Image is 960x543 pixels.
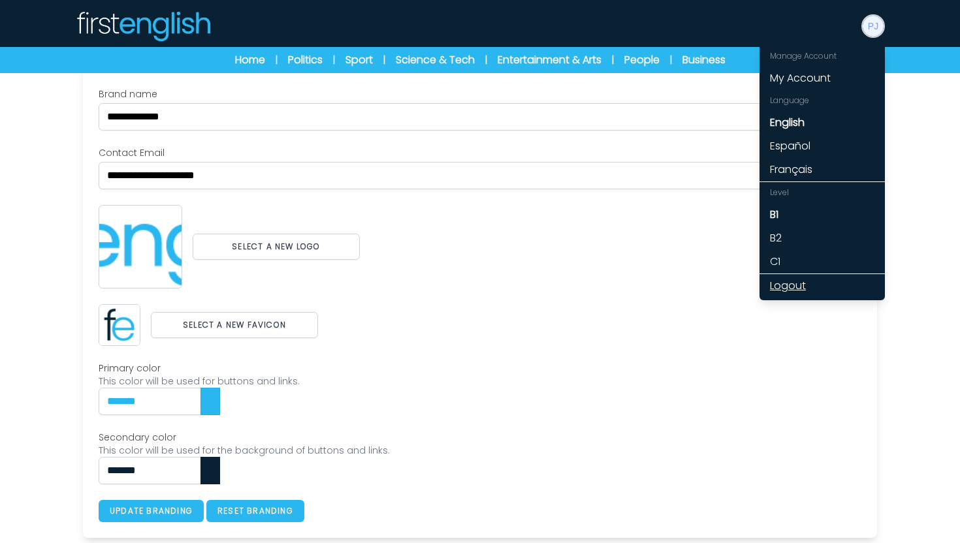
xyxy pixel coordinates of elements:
[193,234,360,260] button: Select a new logo
[276,54,278,67] span: |
[485,54,487,67] span: |
[288,52,323,68] a: Politics
[760,46,885,67] div: Manage Account
[99,444,861,457] div: This color will be used for the background of buttons and links.
[99,146,861,159] label: Contact Email
[682,52,726,68] a: Business
[670,54,672,67] span: |
[760,158,885,181] a: Français
[760,67,885,90] a: My Account
[760,90,885,111] div: Language
[760,250,885,273] a: C1
[624,52,660,68] a: People
[99,500,204,522] button: Update branding
[99,205,182,288] img: Current branding logo
[99,431,861,444] label: Secondary color
[345,52,373,68] a: Sport
[99,362,861,375] label: Primary color
[383,54,385,67] span: |
[99,87,861,101] label: Brand name
[760,182,885,203] div: Level
[75,10,211,42] img: Logo
[863,16,884,37] img: Paul Jon
[396,52,475,68] a: Science & Tech
[760,134,885,158] a: Español
[498,52,601,68] a: Entertainment & Arts
[333,54,335,67] span: |
[99,375,861,388] div: This color will be used for buttons and links.
[612,54,614,67] span: |
[760,274,885,298] a: Logout
[760,111,885,134] a: English
[99,304,140,346] img: Current branding favicon
[235,52,265,68] a: Home
[206,500,304,522] button: Reset branding
[760,203,885,226] a: B1
[760,226,885,250] a: B2
[151,312,318,338] button: Select a new favicon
